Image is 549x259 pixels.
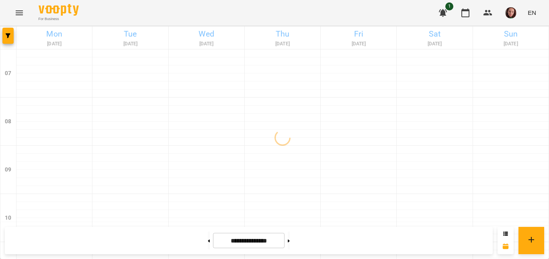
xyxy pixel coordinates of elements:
h6: [DATE] [170,40,243,48]
h6: 09 [5,165,11,174]
h6: Thu [246,28,319,40]
h6: 10 [5,214,11,222]
img: 09dce9ce98c38e7399589cdc781be319.jpg [505,7,516,18]
span: For Business [39,16,79,22]
h6: [DATE] [322,40,395,48]
h6: [DATE] [398,40,471,48]
h6: [DATE] [246,40,319,48]
h6: Sun [474,28,547,40]
span: 1 [445,2,453,10]
button: EN [524,5,539,20]
h6: [DATE] [94,40,167,48]
h6: 08 [5,117,11,126]
h6: [DATE] [18,40,91,48]
h6: Mon [18,28,91,40]
span: EN [528,8,536,17]
h6: Fri [322,28,395,40]
h6: Tue [94,28,167,40]
h6: [DATE] [474,40,547,48]
img: Voopty Logo [39,4,79,16]
h6: 07 [5,69,11,78]
button: Menu [10,3,29,22]
h6: Wed [170,28,243,40]
h6: Sat [398,28,471,40]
